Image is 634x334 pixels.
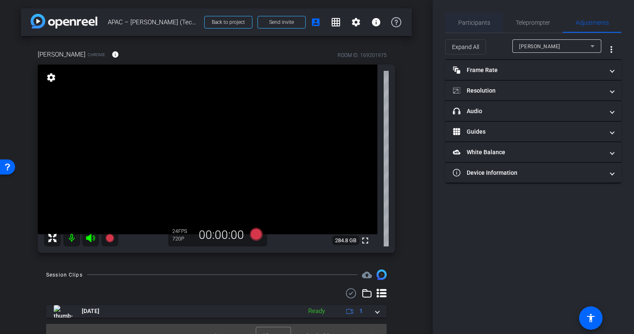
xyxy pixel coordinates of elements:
[257,16,306,28] button: Send invite
[576,20,609,26] span: Adjustments
[31,14,97,28] img: app-logo
[453,86,604,95] mat-panel-title: Resolution
[586,313,596,323] mat-icon: accessibility
[445,163,621,183] mat-expansion-panel-header: Device Information
[445,80,621,101] mat-expansion-panel-header: Resolution
[362,270,372,280] mat-icon: cloud_upload
[351,17,361,27] mat-icon: settings
[46,271,83,279] div: Session Clips
[204,16,252,28] button: Back to project
[601,39,621,60] button: More Options for Adjustments Panel
[338,52,387,59] div: ROOM ID: 169201975
[453,168,604,177] mat-panel-title: Device Information
[453,107,604,116] mat-panel-title: Audio
[445,39,486,54] button: Expand All
[445,101,621,121] mat-expansion-panel-header: Audio
[108,14,199,31] span: APAC – [PERSON_NAME] (Tech Check)
[453,127,604,136] mat-panel-title: Guides
[453,66,604,75] mat-panel-title: Frame Rate
[359,307,363,316] span: 1
[371,17,381,27] mat-icon: info
[516,20,550,26] span: Teleprompter
[453,148,604,157] mat-panel-title: White Balance
[458,20,490,26] span: Participants
[112,51,119,58] mat-icon: info
[360,236,370,246] mat-icon: fullscreen
[445,142,621,162] mat-expansion-panel-header: White Balance
[193,228,249,242] div: 00:00:00
[54,305,73,318] img: thumb-nail
[331,17,341,27] mat-icon: grid_on
[362,270,372,280] span: Destinations for your clips
[172,236,193,242] div: 720P
[445,122,621,142] mat-expansion-panel-header: Guides
[606,44,616,54] mat-icon: more_vert
[519,44,560,49] span: [PERSON_NAME]
[45,72,57,83] mat-icon: settings
[178,228,187,234] span: FPS
[332,236,359,246] span: 284.8 GB
[269,19,294,26] span: Send invite
[452,39,479,55] span: Expand All
[377,269,387,280] img: Session clips
[38,50,86,59] span: [PERSON_NAME]
[311,17,321,27] mat-icon: account_box
[304,306,329,316] div: Ready
[88,52,105,58] span: Chrome
[82,307,99,316] span: [DATE]
[172,228,193,235] div: 24
[212,19,245,25] span: Back to project
[46,305,387,318] mat-expansion-panel-header: thumb-nail[DATE]Ready1
[445,60,621,80] mat-expansion-panel-header: Frame Rate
